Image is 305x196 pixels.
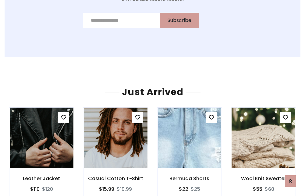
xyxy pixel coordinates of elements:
[158,176,222,181] h6: Bermuda Shorts
[30,186,40,192] h6: $110
[179,186,188,192] h6: $22
[99,186,114,192] h6: $15.99
[9,176,74,181] h6: Leather Jacket
[253,186,262,192] h6: $55
[231,176,296,181] h6: Wool Knit Sweater
[83,176,148,181] h6: Casual Cotton T-Shirt
[160,13,199,28] button: Subscribe
[265,186,274,193] del: $60
[42,186,53,193] del: $120
[119,85,186,98] span: Just Arrived
[117,186,132,193] del: $19.99
[191,186,200,193] del: $25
